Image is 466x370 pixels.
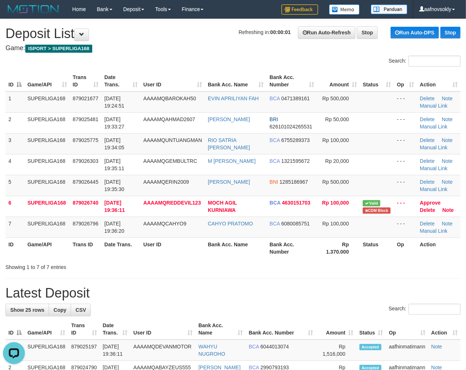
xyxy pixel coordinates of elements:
[195,319,246,340] th: Bank Acc. Name: activate to sort column ascending
[394,133,417,154] td: - - -
[208,116,250,122] a: [PERSON_NAME]
[371,4,407,14] img: panduan.png
[5,238,25,258] th: ID
[260,344,289,350] span: Copy 6044013074 to clipboard
[420,228,448,234] a: Manual Link
[420,179,435,185] a: Delete
[442,116,453,122] a: Note
[25,112,70,133] td: SUPERLIGA168
[5,261,189,271] div: Showing 1 to 7 of 7 entries
[420,116,435,122] a: Delete
[428,319,461,340] th: Action: activate to sort column ascending
[246,319,316,340] th: Bank Acc. Number: activate to sort column ascending
[143,96,196,101] span: AAAAMQBAROKAH50
[5,91,25,113] td: 1
[386,340,428,361] td: aafhinmatimann
[143,158,197,164] span: AAAAMQGEMBULTRC
[104,96,124,109] span: [DATE] 19:24:51
[323,221,349,227] span: Rp 100,000
[420,207,435,213] a: Delete
[443,207,454,213] a: Note
[323,137,349,143] span: Rp 100,000
[394,217,417,238] td: - - -
[73,96,98,101] span: 879021677
[49,304,71,316] a: Copy
[25,340,68,361] td: SUPERLIGA168
[270,29,291,35] strong: 00:00:01
[5,319,25,340] th: ID: activate to sort column descending
[25,217,70,238] td: SUPERLIGA168
[420,145,448,150] a: Manual Link
[73,200,98,206] span: 879026740
[143,137,202,143] span: AAAAMQUNTUANGMAN
[73,221,98,227] span: 879026796
[141,238,205,258] th: User ID
[270,179,278,185] span: BNI
[329,4,360,15] img: Button%20Memo.svg
[101,71,141,91] th: Date Trans.: activate to sort column ascending
[420,158,435,164] a: Delete
[389,304,461,315] label: Search:
[53,307,66,313] span: Copy
[143,179,189,185] span: AAAAMQERIN2009
[281,221,310,227] span: Copy 6080085751 to clipboard
[25,45,92,53] span: ISPORT > SUPERLIGA168
[5,154,25,175] td: 4
[267,71,317,91] th: Bank Acc. Number: activate to sort column ascending
[316,340,356,361] td: Rp 1,516,000
[70,238,101,258] th: Trans ID
[5,71,25,91] th: ID: activate to sort column descending
[104,158,124,171] span: [DATE] 19:35:11
[25,133,70,154] td: SUPERLIGA168
[270,158,280,164] span: BCA
[357,319,386,340] th: Status: activate to sort column ascending
[363,200,380,206] span: Valid transaction
[208,137,250,150] a: RIO SATRIA [PERSON_NAME]
[71,304,91,316] a: CSV
[143,221,186,227] span: AAAAMQCAHYO9
[282,200,310,206] span: Copy 4630151703 to clipboard
[73,116,98,122] span: 879025481
[394,154,417,175] td: - - -
[360,71,394,91] th: Status: activate to sort column ascending
[394,238,417,258] th: Op
[417,71,461,91] th: Action: activate to sort column ascending
[420,103,448,109] a: Manual Link
[5,304,49,316] a: Show 25 rows
[270,116,278,122] span: BRI
[442,179,453,185] a: Note
[25,71,70,91] th: Game/API: activate to sort column ascending
[239,29,291,35] span: Refreshing in:
[100,319,131,340] th: Date Trans.: activate to sort column ascending
[442,96,453,101] a: Note
[270,96,280,101] span: BCA
[317,71,360,91] th: Amount: activate to sort column ascending
[5,133,25,154] td: 3
[317,238,360,258] th: Rp 1.370.000
[198,344,225,357] a: WAHYU NUGROHO
[267,238,317,258] th: Bank Acc. Number
[440,27,461,38] a: Stop
[73,137,98,143] span: 879025775
[420,137,435,143] a: Delete
[25,196,70,217] td: SUPERLIGA168
[281,158,310,164] span: Copy 1321595672 to clipboard
[420,186,448,192] a: Manual Link
[409,304,461,315] input: Search:
[68,319,100,340] th: Trans ID: activate to sort column ascending
[270,124,313,130] span: Copy 626101024265531 to clipboard
[208,179,250,185] a: [PERSON_NAME]
[420,124,448,130] a: Manual Link
[5,26,461,41] h1: Deposit List
[5,4,61,15] img: MOTION_logo.png
[323,96,349,101] span: Rp 500,000
[323,179,349,185] span: Rp 500,000
[386,319,428,340] th: Op: activate to sort column ascending
[205,71,267,91] th: Bank Acc. Name: activate to sort column ascending
[5,196,25,217] td: 6
[270,200,281,206] span: BCA
[73,158,98,164] span: 879026303
[70,71,101,91] th: Trans ID: activate to sort column ascending
[420,221,435,227] a: Delete
[417,238,461,258] th: Action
